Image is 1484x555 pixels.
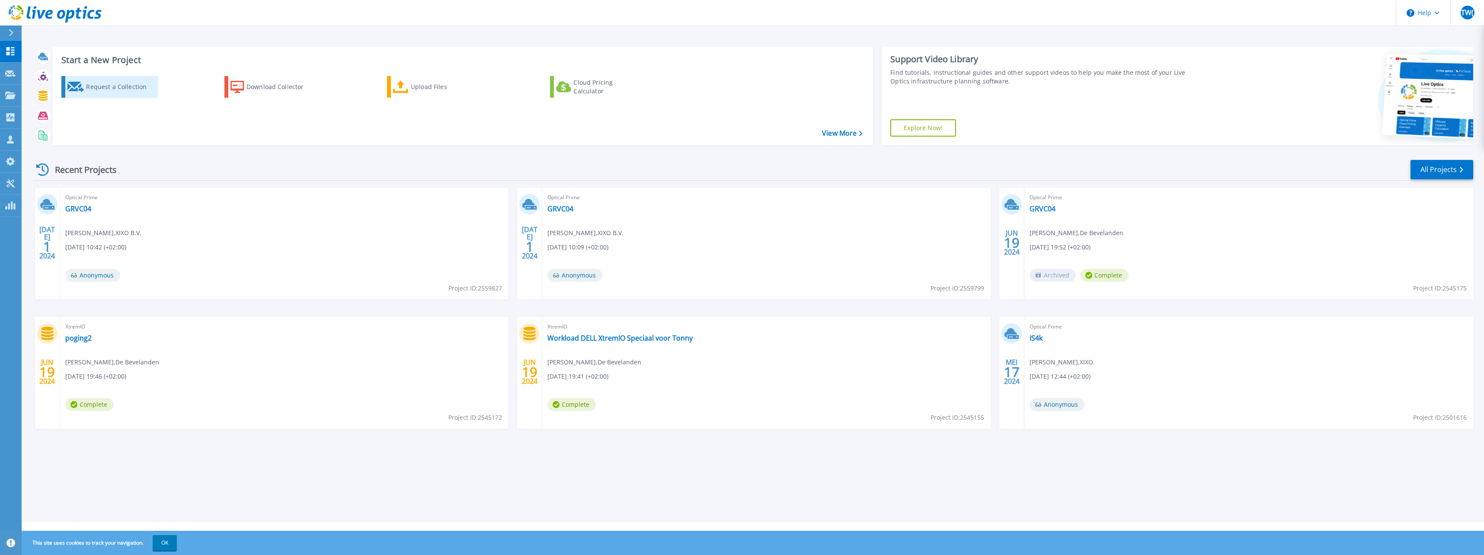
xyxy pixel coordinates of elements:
[387,76,483,98] a: Upload Files
[411,78,480,96] div: Upload Files
[1461,9,1474,16] span: TW(
[1030,193,1468,202] span: Optical Prime
[65,242,126,252] span: [DATE] 10:42 (+02:00)
[1030,357,1093,367] span: [PERSON_NAME] , XIXO
[1030,322,1468,332] span: Optical Prime
[24,535,177,551] span: This site uses cookies to track your navigation.
[547,322,985,332] span: XtremIO
[890,68,1199,86] div: Find tutorials, instructional guides and other support videos to help you make the most of your L...
[1413,284,1467,293] span: Project ID: 2545175
[39,356,55,388] div: JUN 2024
[1030,204,1055,213] a: GRVC04
[547,372,608,381] span: [DATE] 19:41 (+02:00)
[39,227,55,258] div: [DATE] 2024
[547,204,573,213] a: GRVC04
[65,193,503,202] span: Optical Prime
[822,129,862,137] a: View More
[1030,334,1043,342] a: IS4k
[33,159,128,180] div: Recent Projects
[43,243,51,250] span: 1
[448,284,502,293] span: Project ID: 2559827
[547,242,608,252] span: [DATE] 10:09 (+02:00)
[1410,160,1473,179] a: All Projects
[448,413,502,422] span: Project ID: 2545172
[65,204,91,213] a: GRVC04
[547,269,602,282] span: Anonymous
[65,357,159,367] span: [PERSON_NAME] , De Bevelanden
[547,334,693,342] a: Workload DELL XtremIO Speciaal voor Tonny
[1004,239,1020,246] span: 19
[521,356,538,388] div: JUN 2024
[547,193,985,202] span: Optical Prime
[224,76,321,98] a: Download Collector
[1030,228,1123,238] span: [PERSON_NAME] , De Bevelanden
[1004,227,1020,258] div: JUN 2024
[86,78,155,96] div: Request a Collection
[39,368,55,376] span: 19
[550,76,646,98] a: Cloud Pricing Calculator
[1030,398,1084,411] span: Anonymous
[931,413,984,422] span: Project ID: 2545155
[61,76,158,98] a: Request a Collection
[547,398,596,411] span: Complete
[573,78,643,96] div: Cloud Pricing Calculator
[1030,269,1076,282] span: Archived
[65,269,120,282] span: Anonymous
[547,228,624,238] span: [PERSON_NAME] , XIXO B.V.
[65,228,141,238] span: [PERSON_NAME] , XIXO B.V.
[153,535,177,551] button: OK
[1413,413,1467,422] span: Project ID: 2501616
[65,334,92,342] a: poging2
[65,372,126,381] span: [DATE] 19:46 (+02:00)
[61,55,862,65] h3: Start a New Project
[890,54,1199,65] div: Support Video Library
[522,368,537,376] span: 19
[1004,368,1020,376] span: 17
[246,78,316,96] div: Download Collector
[526,243,534,250] span: 1
[931,284,984,293] span: Project ID: 2559799
[1030,242,1091,252] span: [DATE] 19:52 (+02:00)
[1004,356,1020,388] div: MEI 2024
[1030,372,1091,381] span: [DATE] 12:44 (+02:00)
[1080,269,1129,282] span: Complete
[65,398,114,411] span: Complete
[65,322,503,332] span: XtremIO
[521,227,538,258] div: [DATE] 2024
[890,119,956,137] a: Explore Now!
[547,357,641,367] span: [PERSON_NAME] , De Bevelanden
